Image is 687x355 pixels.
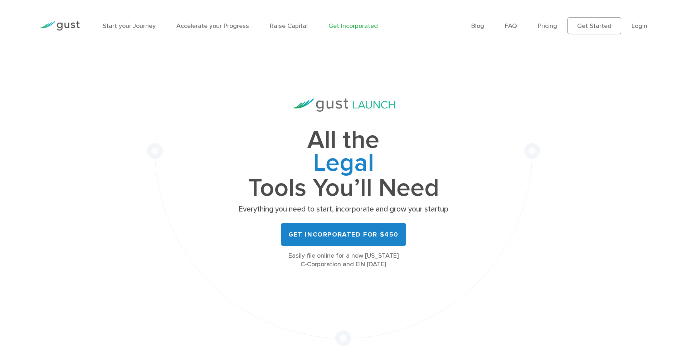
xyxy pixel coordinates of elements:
[328,22,378,30] a: Get Incorporated
[236,129,451,199] h1: All the Tools You’ll Need
[281,223,406,246] a: Get Incorporated for $450
[270,22,308,30] a: Raise Capital
[471,22,484,30] a: Blog
[292,98,395,112] img: Gust Launch Logo
[236,252,451,269] div: Easily file online for a new [US_STATE] C-Corporation and EIN [DATE]
[236,204,451,214] p: Everything you need to start, incorporate and grow your startup
[176,22,249,30] a: Accelerate your Progress
[40,21,80,31] img: Gust Logo
[567,17,621,34] a: Get Started
[103,22,156,30] a: Start your Journey
[538,22,557,30] a: Pricing
[632,22,647,30] a: Login
[505,22,517,30] a: FAQ
[236,152,451,177] span: Legal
